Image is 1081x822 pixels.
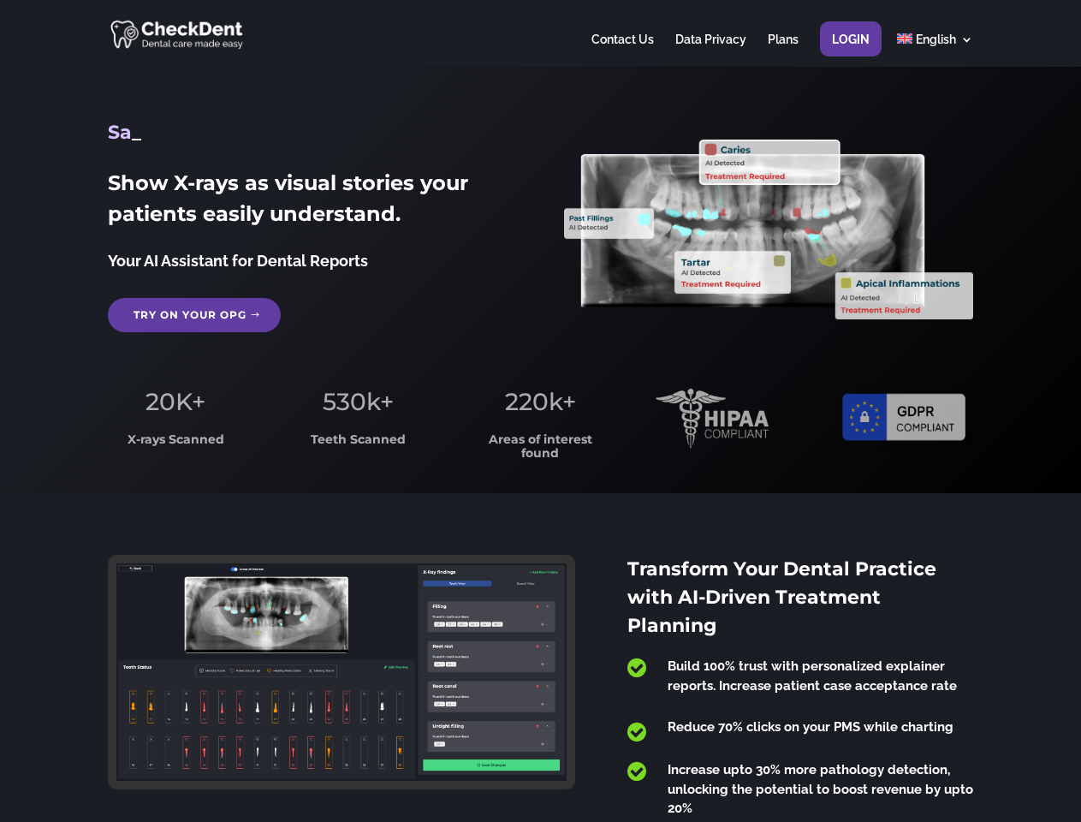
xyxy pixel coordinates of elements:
span: Sa [108,121,132,144]
img: CheckDent AI [110,17,245,51]
a: Try on your OPG [108,298,281,332]
span:  [627,721,646,743]
h2: Show X-rays as visual stories your patients easily understand. [108,168,516,238]
a: Plans [768,33,799,67]
span: Transform Your Dental Practice with AI-Driven Treatment Planning [627,557,936,637]
span: English [916,33,956,46]
span: _ [132,121,141,144]
img: X_Ray_annotated [564,140,972,319]
span: Reduce 70% clicks on your PMS while charting [668,719,953,735]
h3: Areas of interest found [473,433,609,468]
a: Contact Us [591,33,654,67]
span: 20K+ [146,387,205,416]
a: English [897,33,973,67]
span:  [627,657,646,679]
a: Data Privacy [675,33,746,67]
span: 220k+ [505,387,576,416]
span:  [627,760,646,783]
span: Your AI Assistant for Dental Reports [108,252,368,270]
a: Login [832,33,870,67]
span: Increase upto 30% more pathology detection, unlocking the potential to boost revenue by upto 20% [668,762,973,816]
span: 530k+ [323,387,394,416]
span: Build 100% trust with personalized explainer reports. Increase patient case acceptance rate [668,658,957,694]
